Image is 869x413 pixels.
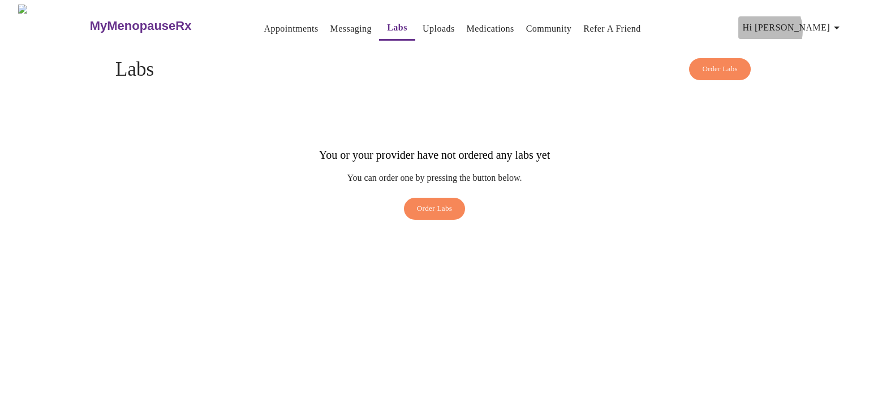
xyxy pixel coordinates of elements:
a: Labs [387,20,407,36]
button: Hi [PERSON_NAME] [738,16,848,39]
img: MyMenopauseRx Logo [18,5,88,47]
button: Messaging [326,18,376,40]
a: Appointments [264,21,318,37]
a: Order Labs [401,198,468,225]
button: Medications [462,18,519,40]
button: Uploads [418,18,459,40]
button: Appointments [259,18,322,40]
button: Refer a Friend [579,18,646,40]
a: Refer a Friend [583,21,641,37]
h3: You or your provider have not ordered any labs yet [319,149,550,162]
button: Community [522,18,577,40]
span: Hi [PERSON_NAME] [743,20,844,36]
button: Labs [379,16,415,41]
a: Community [526,21,572,37]
a: Uploads [423,21,455,37]
span: Order Labs [417,202,453,215]
button: Order Labs [404,198,466,220]
h3: MyMenopauseRx [90,19,192,33]
a: MyMenopauseRx [88,6,236,46]
p: You can order one by pressing the button below. [319,173,550,183]
span: Order Labs [702,63,738,76]
a: Messaging [330,21,372,37]
button: Order Labs [689,58,751,80]
h4: Labs [115,58,754,81]
a: Medications [467,21,514,37]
